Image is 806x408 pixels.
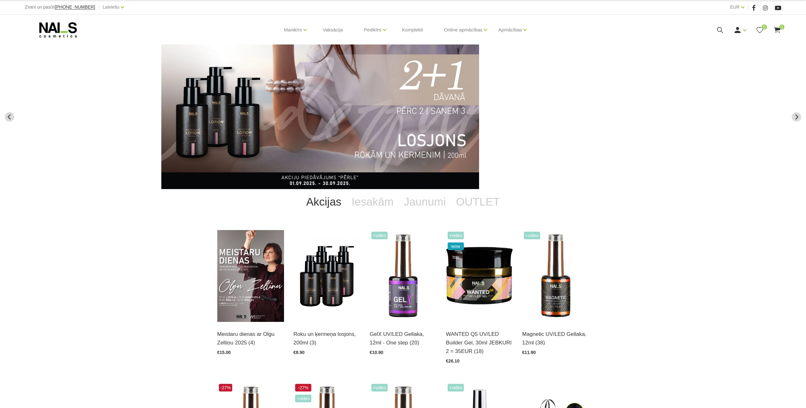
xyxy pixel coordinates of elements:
button: Previous slide [5,112,14,122]
img: BAROJOŠS roku un ķermeņa LOSJONSBALI COCONUT barojošs roku un ķermeņa losjons paredzēts jebkura t... [294,230,360,322]
a: Online apmācības [444,17,482,43]
span: €8.90 [294,350,305,355]
span: 0 [779,24,784,30]
span: top [448,253,464,261]
a: Meistaru dienas ar Olgu Zeltiņu 2025 (4) [217,330,284,347]
a: Iesakām [347,189,399,214]
a: 0 [773,26,781,34]
span: | [98,3,99,11]
span: [PHONE_NUMBER] [55,4,95,10]
span: €26.10 [446,358,460,364]
a: EUR [730,3,740,11]
a: [PHONE_NUMBER] [55,5,95,10]
a: Jaunumi [399,189,451,214]
img: ✨ Meistaru dienas ar Olgu Zeltiņu 2025 ✨RUDENS / Seminārs manikīra meistariemLiepāja – 7. okt., v... [217,230,284,322]
span: +Video [448,232,464,239]
img: Gels WANTED NAILS cosmetics tehniķu komanda ir radījusi gelu, kas ilgi jau ir katra meistara mekl... [446,230,513,322]
img: Trīs vienā - bāze, tonis, tops (trausliem nagiem vēlams papildus lietot bāzi). Ilgnoturīga un int... [370,230,437,322]
a: Apmācības [498,17,522,43]
span: +Video [371,384,388,391]
li: 5 of 12 [161,44,645,189]
span: +Video [371,232,388,239]
span: +Video [295,395,312,402]
a: Roku un ķermeņa losjons, 200ml (3) [294,330,360,347]
a: Komplekti [397,15,428,45]
span: +Video [448,384,464,391]
span: +Video [524,232,540,239]
iframe: chat widget [762,388,803,408]
a: GelX UV/LED Gellaka, 12ml - One step (20) [370,330,437,347]
span: -27% [219,384,233,391]
a: WANTED Q5 UV/LED Builder Gel, 30ml JEBKURI 2 = 35EUR (18) [446,330,513,356]
a: Pedikīrs [364,17,381,43]
span: -27% [295,384,312,391]
a: Latviešu [103,3,119,11]
span: wow [448,242,464,250]
span: €11.90 [522,350,536,355]
a: Akcijas [301,189,347,214]
button: Next slide [792,112,801,122]
img: Ilgnoturīga gellaka, kas sastāv no metāla mikrodaļiņām, kuras īpaša magnēta ietekmē var pārvērst ... [522,230,589,322]
span: €15.00 [217,350,231,355]
span: | [748,3,749,11]
a: Vaksācija [318,15,348,45]
span: 0 [762,24,767,30]
div: Zvani un pasūti [25,3,95,11]
a: 0 [756,26,764,34]
a: OUTLET [451,189,505,214]
span: €10.90 [370,350,383,355]
a: Manikīrs [284,17,302,43]
a: Magnetic UV/LED Gellaka, 12ml (38) [522,330,589,347]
